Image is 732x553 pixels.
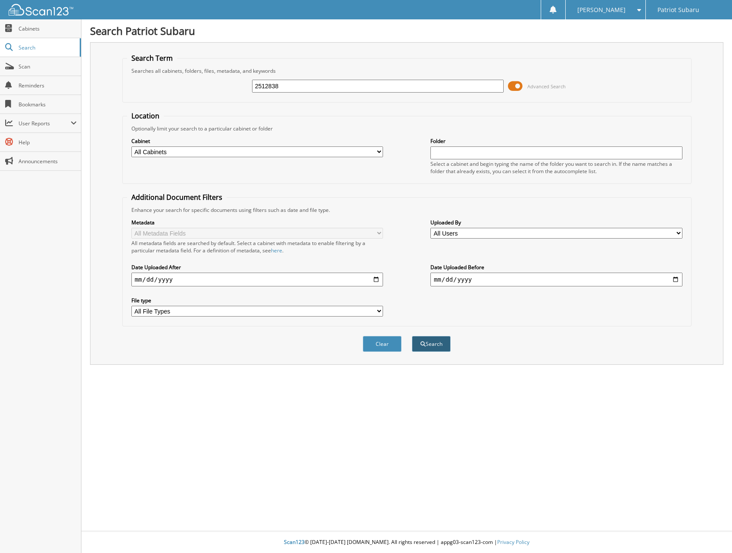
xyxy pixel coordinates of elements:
input: end [430,273,682,286]
label: Cabinet [131,137,383,145]
span: Reminders [19,82,77,89]
div: © [DATE]-[DATE] [DOMAIN_NAME]. All rights reserved | appg03-scan123-com | [81,532,732,553]
div: Searches all cabinets, folders, files, metadata, and keywords [127,67,687,75]
span: Announcements [19,158,77,165]
span: Advanced Search [527,83,566,90]
legend: Search Term [127,53,177,63]
label: Date Uploaded After [131,264,383,271]
div: All metadata fields are searched by default. Select a cabinet with metadata to enable filtering b... [131,239,383,254]
div: Enhance your search for specific documents using filters such as date and file type. [127,206,687,214]
input: start [131,273,383,286]
button: Clear [363,336,402,352]
span: User Reports [19,120,71,127]
label: Folder [430,137,682,145]
span: Bookmarks [19,101,77,108]
span: [PERSON_NAME] [577,7,626,12]
span: Patriot Subaru [657,7,699,12]
span: Scan123 [284,538,305,546]
legend: Additional Document Filters [127,193,227,202]
h1: Search Patriot Subaru [90,24,723,38]
a: here [271,247,282,254]
a: Privacy Policy [497,538,530,546]
button: Search [412,336,451,352]
span: Help [19,139,77,146]
label: File type [131,297,383,304]
img: scan123-logo-white.svg [9,4,73,16]
span: Search [19,44,75,51]
label: Uploaded By [430,219,682,226]
div: Optionally limit your search to a particular cabinet or folder [127,125,687,132]
span: Scan [19,63,77,70]
iframe: Chat Widget [689,512,732,553]
div: Select a cabinet and begin typing the name of the folder you want to search in. If the name match... [430,160,682,175]
label: Date Uploaded Before [430,264,682,271]
span: Cabinets [19,25,77,32]
legend: Location [127,111,164,121]
label: Metadata [131,219,383,226]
